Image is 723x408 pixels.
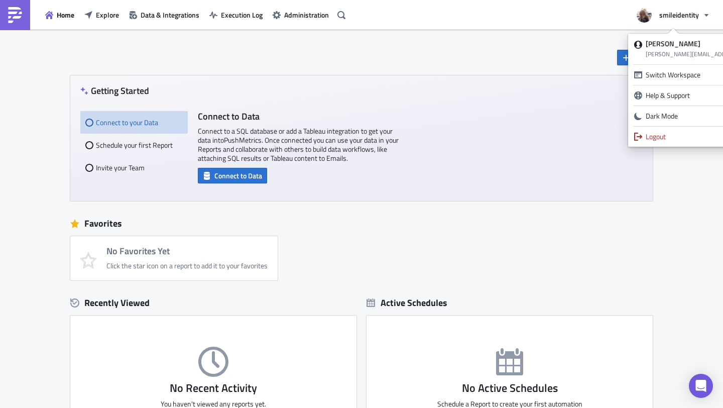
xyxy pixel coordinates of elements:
[198,127,399,163] p: Connect to a SQL database or add a Tableau integration to get your data into PushMetrics . Once c...
[40,7,79,23] button: Home
[85,134,183,156] div: Schedule your first Report
[214,170,262,181] span: Connect to Data
[124,7,204,23] button: Data & Integrations
[367,382,653,394] h3: No Active Schedules
[646,38,700,49] strong: [PERSON_NAME]
[631,4,715,26] button: smileidentity
[106,261,268,270] div: Click the star icon on a report to add it to your favorites
[57,10,74,20] span: Home
[70,216,653,231] div: Favorites
[617,50,653,65] button: New
[80,85,149,96] h4: Getting Started
[79,7,124,23] button: Explore
[106,246,268,256] h4: No Favorites Yet
[85,156,183,179] div: Invite your Team
[141,10,199,20] span: Data & Integrations
[70,295,356,311] div: Recently Viewed
[367,297,447,309] div: Active Schedules
[85,111,183,134] div: Connect to your Data
[7,7,23,23] img: PushMetrics
[659,10,699,20] span: smileidentity
[70,382,356,394] h3: No Recent Activity
[689,374,713,398] div: Open Intercom Messenger
[636,7,653,24] img: Avatar
[221,10,263,20] span: Execution Log
[198,111,399,122] h4: Connect to Data
[198,169,267,180] a: Connect to Data
[204,7,268,23] button: Execution Log
[268,7,334,23] button: Administration
[96,10,119,20] span: Explore
[284,10,329,20] span: Administration
[198,168,267,183] button: Connect to Data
